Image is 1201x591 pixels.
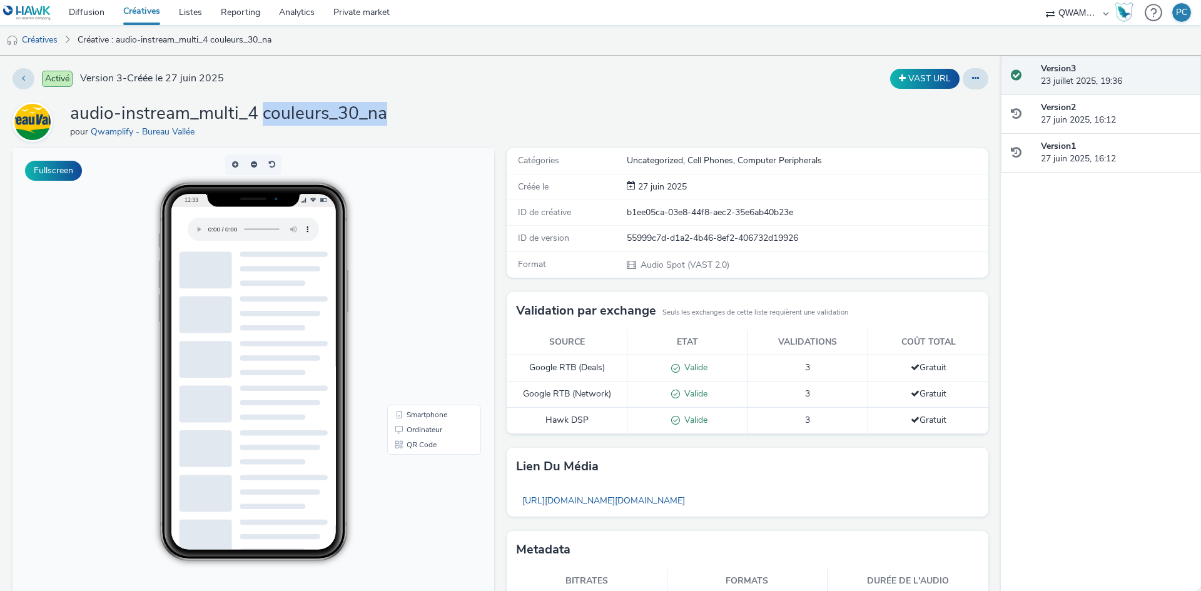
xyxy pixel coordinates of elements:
[394,278,430,285] span: Ordinateur
[516,457,599,476] h3: Lien du média
[1115,3,1133,23] img: Hawk Academy
[680,361,707,373] span: Valide
[627,232,987,245] div: 55999c7d-d1a2-4b46-8ef2-406732d19926
[394,263,435,270] span: Smartphone
[507,407,627,433] td: Hawk DSP
[6,34,19,47] img: audio
[377,274,466,289] li: Ordinateur
[636,181,687,193] span: 27 juin 2025
[507,330,627,355] th: Source
[518,181,549,193] span: Créée le
[911,388,946,400] span: Gratuit
[70,102,387,126] h1: audio-instream_multi_4 couleurs_30_na
[1176,3,1187,22] div: PC
[662,308,848,318] small: Seuls les exchanges de cette liste requièrent une validation
[377,259,466,274] li: Smartphone
[911,361,946,373] span: Gratuit
[805,388,810,400] span: 3
[518,206,571,218] span: ID de créative
[377,289,466,304] li: QR Code
[518,258,546,270] span: Format
[1041,140,1191,166] div: 27 juin 2025, 16:12
[71,25,278,55] a: Créative : audio-instream_multi_4 couleurs_30_na
[868,330,989,355] th: Coût total
[1041,63,1191,88] div: 23 juillet 2025, 19:36
[627,154,987,167] div: Uncategorized, Cell Phones, Computer Peripherals
[13,116,58,128] a: Qwamplify - Bureau Vallée
[890,69,960,89] button: VAST URL
[911,414,946,426] span: Gratuit
[507,355,627,381] td: Google RTB (Deals)
[516,540,570,559] h3: Metadata
[1041,140,1076,152] strong: Version 1
[1041,101,1191,127] div: 27 juin 2025, 16:12
[518,154,559,166] span: Catégories
[91,126,200,138] a: Qwamplify - Bureau Vallée
[805,414,810,426] span: 3
[627,330,748,355] th: Etat
[14,104,51,140] img: Qwamplify - Bureau Vallée
[507,381,627,408] td: Google RTB (Network)
[172,48,186,55] span: 12:33
[1115,3,1138,23] a: Hawk Academy
[680,388,707,400] span: Valide
[1041,101,1076,113] strong: Version 2
[516,488,691,513] a: [URL][DOMAIN_NAME][DOMAIN_NAME]
[887,69,963,89] div: Dupliquer la créative en un VAST URL
[394,293,424,300] span: QR Code
[518,232,569,244] span: ID de version
[636,181,687,193] div: Création 27 juin 2025, 16:12
[747,330,868,355] th: Validations
[25,161,82,181] button: Fullscreen
[3,5,51,21] img: undefined Logo
[70,126,91,138] span: pour
[680,414,707,426] span: Valide
[639,259,729,271] span: Audio Spot (VAST 2.0)
[80,71,224,86] span: Version 3 - Créée le 27 juin 2025
[627,206,987,219] div: b1ee05ca-03e8-44f8-aec2-35e6ab40b23e
[1041,63,1076,74] strong: Version 3
[42,71,73,87] span: Activé
[516,301,656,320] h3: Validation par exchange
[805,361,810,373] span: 3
